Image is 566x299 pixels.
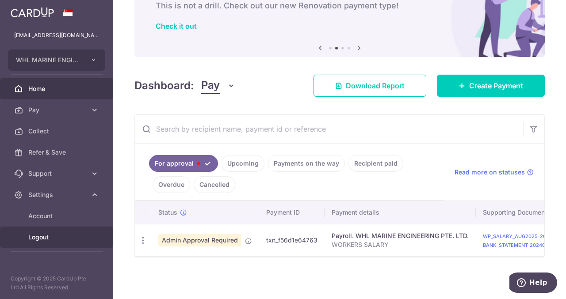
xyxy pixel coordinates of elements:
[194,176,235,193] a: Cancelled
[469,80,523,91] span: Create Payment
[332,231,469,240] div: Payroll. WHL MARINE ENGINEERING PTE. LTD.
[201,77,235,94] button: Pay
[314,75,426,97] a: Download Report
[437,75,545,97] a: Create Payment
[28,148,87,157] span: Refer & Save
[8,49,105,71] button: WHL MARINE ENGINEERING PTE. LTD.
[14,31,99,40] p: [EMAIL_ADDRESS][DOMAIN_NAME]
[153,176,190,193] a: Overdue
[158,208,177,217] span: Status
[28,233,87,242] span: Logout
[28,212,87,220] span: Account
[16,56,81,64] span: WHL MARINE ENGINEERING PTE. LTD.
[455,168,525,177] span: Read more on statuses
[158,234,241,246] span: Admin Approval Required
[332,240,469,249] p: WORKERS SALARY
[325,201,476,224] th: Payment details
[509,273,557,295] iframe: Opens a widget where you can find more information
[135,115,523,143] input: Search by recipient name, payment id or reference
[28,190,87,199] span: Settings
[348,155,403,172] a: Recipient paid
[28,169,87,178] span: Support
[268,155,345,172] a: Payments on the way
[259,224,325,256] td: txn_f56d1e64763
[346,80,405,91] span: Download Report
[201,77,220,94] span: Pay
[28,84,87,93] span: Home
[156,22,197,30] a: Check it out
[259,201,325,224] th: Payment ID
[11,7,54,18] img: CardUp
[134,78,194,94] h4: Dashboard:
[156,0,524,11] h6: This is not a drill. Check out our new Renovation payment type!
[455,168,534,177] a: Read more on statuses
[149,155,218,172] a: For approval
[222,155,264,172] a: Upcoming
[28,127,87,136] span: Collect
[28,106,87,114] span: Pay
